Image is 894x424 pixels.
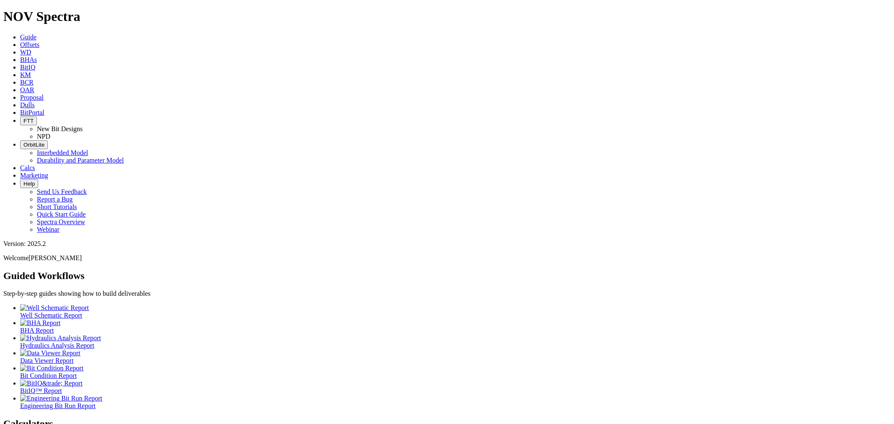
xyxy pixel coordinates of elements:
[20,64,35,71] a: BitIQ
[20,395,102,402] img: Engineering Bit Run Report
[20,387,62,394] span: BitIQ™ Report
[37,226,60,233] a: Webinar
[29,254,82,261] span: [PERSON_NAME]
[37,196,73,203] a: Report a Bug
[20,179,38,188] button: Help
[20,56,37,63] a: BHAs
[20,349,891,364] a: Data Viewer Report Data Viewer Report
[20,164,35,171] a: Calcs
[20,357,74,364] span: Data Viewer Report
[20,116,37,125] button: FTT
[23,181,35,187] span: Help
[20,94,44,101] a: Proposal
[20,349,80,357] img: Data Viewer Report
[20,334,101,342] img: Hydraulics Analysis Report
[37,203,77,210] a: Short Tutorials
[37,157,124,164] a: Durability and Parameter Model
[20,319,891,334] a: BHA Report BHA Report
[20,365,83,372] img: Bit Condition Report
[20,380,83,387] img: BitIQ&trade; Report
[20,140,48,149] button: OrbitLite
[20,41,39,48] a: Offsets
[20,86,34,93] a: OAR
[20,395,891,409] a: Engineering Bit Run Report Engineering Bit Run Report
[23,118,34,124] span: FTT
[3,270,891,282] h2: Guided Workflows
[20,327,54,334] span: BHA Report
[20,319,60,327] img: BHA Report
[3,240,891,248] div: Version: 2025.2
[20,365,891,379] a: Bit Condition Report Bit Condition Report
[23,142,44,148] span: OrbitLite
[20,342,94,349] span: Hydraulics Analysis Report
[37,133,50,140] a: NPD
[20,172,48,179] a: Marketing
[20,71,31,78] a: KM
[3,9,891,24] h1: NOV Spectra
[20,312,82,319] span: Well Schematic Report
[3,290,891,297] p: Step-by-step guides showing how to build deliverables
[20,101,35,109] a: Dulls
[20,304,89,312] img: Well Schematic Report
[20,334,891,349] a: Hydraulics Analysis Report Hydraulics Analysis Report
[20,34,36,41] a: Guide
[37,218,85,225] a: Spectra Overview
[3,254,891,262] p: Welcome
[20,402,96,409] span: Engineering Bit Run Report
[20,49,31,56] a: WD
[37,188,87,195] a: Send Us Feedback
[37,149,88,156] a: Interbedded Model
[20,109,44,116] a: BitPortal
[20,372,77,379] span: Bit Condition Report
[37,211,86,218] a: Quick Start Guide
[20,380,891,394] a: BitIQ&trade; Report BitIQ™ Report
[20,304,891,319] a: Well Schematic Report Well Schematic Report
[37,125,83,132] a: New Bit Designs
[20,79,34,86] a: BCR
